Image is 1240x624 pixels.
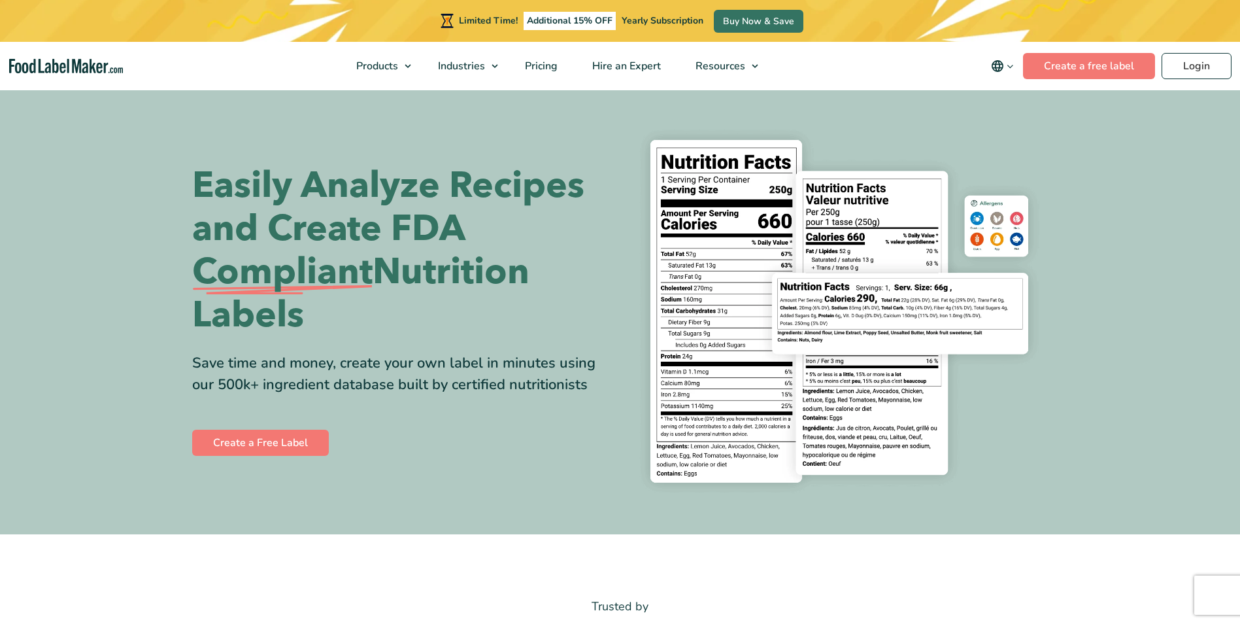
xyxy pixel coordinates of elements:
[692,59,746,73] span: Resources
[524,12,616,30] span: Additional 15% OFF
[9,59,124,74] a: Food Label Maker homepage
[588,59,662,73] span: Hire an Expert
[679,42,765,90] a: Resources
[339,42,418,90] a: Products
[521,59,559,73] span: Pricing
[192,430,329,456] a: Create a Free Label
[434,59,486,73] span: Industries
[192,353,611,396] div: Save time and money, create your own label in minutes using our 500k+ ingredient database built b...
[1023,53,1155,79] a: Create a free label
[459,14,518,27] span: Limited Time!
[192,164,611,337] h1: Easily Analyze Recipes and Create FDA Nutrition Labels
[622,14,703,27] span: Yearly Subscription
[421,42,505,90] a: Industries
[192,597,1048,616] p: Trusted by
[982,53,1023,79] button: Change language
[575,42,675,90] a: Hire an Expert
[714,10,803,33] a: Buy Now & Save
[192,251,373,294] span: Compliant
[1162,53,1232,79] a: Login
[508,42,572,90] a: Pricing
[352,59,399,73] span: Products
